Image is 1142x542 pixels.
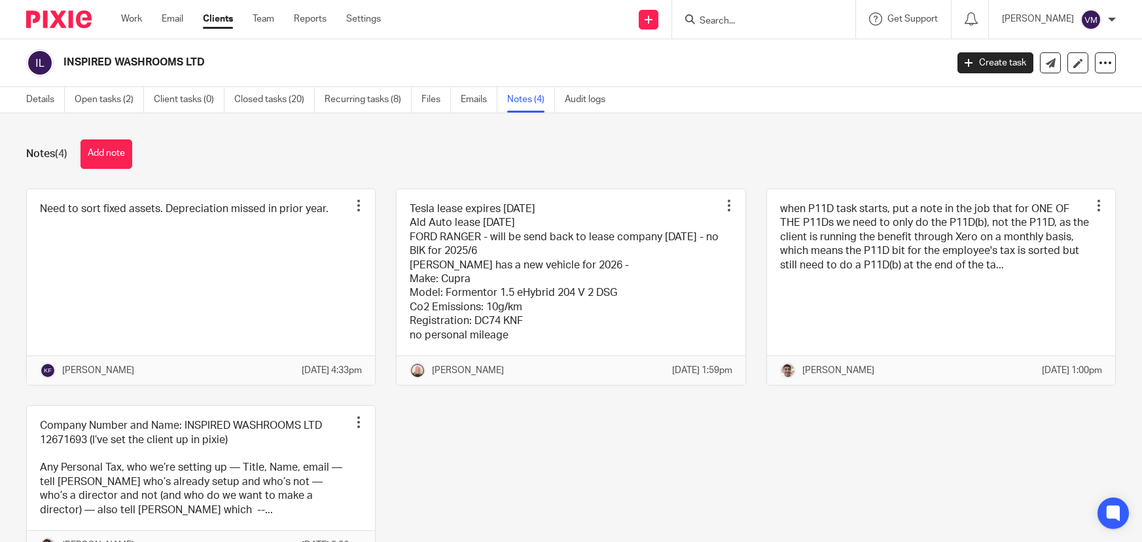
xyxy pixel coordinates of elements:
img: Pixie [26,10,92,28]
img: PXL_20240409_141816916.jpg [780,363,796,378]
a: Create task [957,52,1033,73]
a: Files [421,87,451,113]
span: (4) [55,149,67,159]
a: Email [162,12,183,26]
a: Open tasks (2) [75,87,144,113]
p: [PERSON_NAME] [62,364,134,377]
a: Work [121,12,142,26]
p: [DATE] 1:59pm [672,364,732,377]
a: Reports [294,12,327,26]
p: [PERSON_NAME] [432,364,504,377]
button: Add note [80,139,132,169]
p: [PERSON_NAME] [802,364,874,377]
a: Emails [461,87,497,113]
p: [PERSON_NAME] [1002,12,1074,26]
a: Clients [203,12,233,26]
a: Team [253,12,274,26]
img: Screenshot_20240416_122419_LinkedIn.jpg [410,363,425,378]
a: Details [26,87,65,113]
img: svg%3E [26,49,54,77]
h2: INSPIRED WASHROOMS LTD [63,56,763,69]
a: Settings [346,12,381,26]
span: Get Support [887,14,938,24]
img: svg%3E [40,363,56,378]
img: svg%3E [1080,9,1101,30]
input: Search [698,16,816,27]
p: [DATE] 4:33pm [302,364,362,377]
p: [DATE] 1:00pm [1042,364,1102,377]
h1: Notes [26,147,67,161]
a: Notes (4) [507,87,555,113]
a: Client tasks (0) [154,87,224,113]
a: Recurring tasks (8) [325,87,412,113]
a: Audit logs [565,87,615,113]
a: Closed tasks (20) [234,87,315,113]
